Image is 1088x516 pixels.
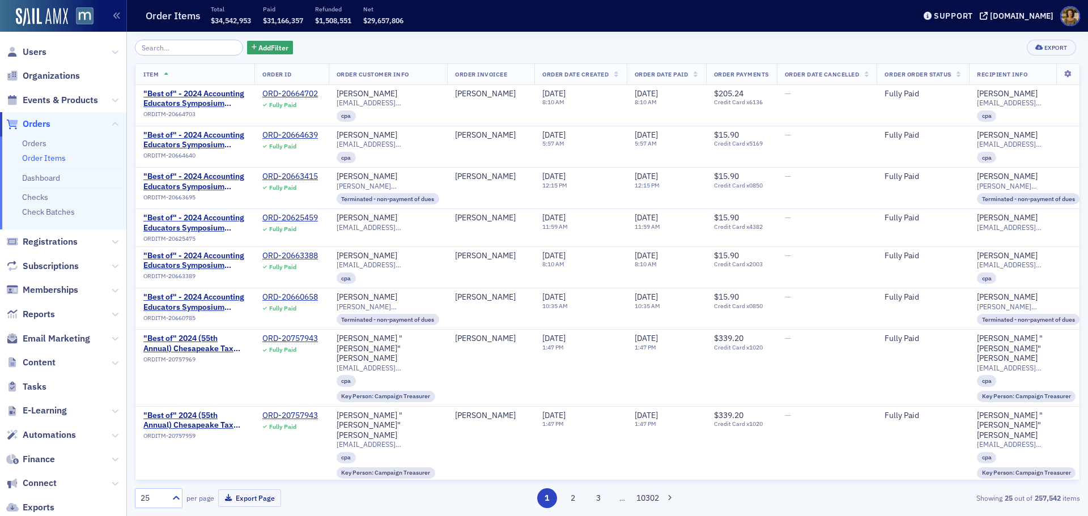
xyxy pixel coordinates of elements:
[22,153,66,163] a: Order Items
[977,261,1080,269] span: [EMAIL_ADDRESS][DOMAIN_NAME]
[977,213,1038,223] div: [PERSON_NAME]
[6,46,46,58] a: Users
[977,251,1038,261] a: [PERSON_NAME]
[455,172,526,182] span: Helen Marshall
[977,375,997,386] div: cpa
[337,302,440,311] span: [PERSON_NAME][EMAIL_ADDRESS][PERSON_NAME][DOMAIN_NAME]
[589,488,609,508] button: 3
[785,70,860,78] span: Order Date Cancelled
[6,94,98,106] a: Events & Products
[635,98,657,106] time: 8:10 AM
[537,488,557,508] button: 1
[16,8,68,26] img: SailAMX
[143,70,159,78] span: Item
[885,411,961,421] div: Fully Paid
[337,364,440,372] span: [EMAIL_ADDRESS][PERSON_NAME][DOMAIN_NAME]
[269,184,296,191] div: Fully Paid
[635,70,688,78] span: Order Date Paid
[337,467,436,479] div: Key Person: Campaign Treasurer
[542,333,566,343] span: [DATE]
[262,292,318,302] a: ORD-20660658
[337,182,440,190] span: [PERSON_NAME][EMAIL_ADDRESS][PERSON_NAME][DOMAIN_NAME]
[1044,45,1068,51] div: Export
[337,193,440,204] div: Terminated - non-payment of dues
[714,250,739,261] span: $15.90
[263,5,303,13] p: Paid
[143,152,195,159] span: ORDITM-20664640
[635,302,660,310] time: 10:35 AM
[977,89,1038,99] a: [PERSON_NAME]
[143,251,246,271] span: "Best of" - 2024 Accounting Educators Symposium (replay of [DATE] event Morning Sessions)
[455,292,516,302] div: [PERSON_NAME]
[977,334,1080,364] div: [PERSON_NAME] "[PERSON_NAME]" [PERSON_NAME]
[542,302,568,310] time: 10:35 AM
[337,440,440,449] span: [EMAIL_ADDRESS][PERSON_NAME][DOMAIN_NAME]
[542,171,566,181] span: [DATE]
[337,272,356,284] div: cpa
[455,411,526,421] span: Tony King
[23,356,56,369] span: Content
[262,213,318,223] a: ORD-20625459
[143,292,246,312] a: "Best of" - 2024 Accounting Educators Symposium (replay of [DATE] event Morning Sessions)
[977,70,1027,78] span: Recipient Info
[455,251,526,261] span: Calvin Scott
[6,70,80,82] a: Organizations
[714,344,769,351] span: Credit Card x1020
[614,493,630,503] span: …
[23,381,46,393] span: Tasks
[977,391,1076,402] div: Key Person: Campaign Treasurer
[885,70,951,78] span: Order Order Status
[363,16,403,25] span: $29,657,806
[977,172,1038,182] div: [PERSON_NAME]
[785,410,791,420] span: —
[635,420,656,428] time: 1:47 PM
[6,284,78,296] a: Memberships
[262,130,318,140] div: ORD-20664639
[6,429,76,441] a: Automations
[143,356,195,363] span: ORDITM-20757969
[785,250,791,261] span: —
[635,260,657,268] time: 8:10 AM
[23,70,80,82] span: Organizations
[263,16,303,25] span: $31,166,357
[977,130,1038,140] div: [PERSON_NAME]
[636,488,656,508] button: 10302
[885,130,961,140] div: Fully Paid
[977,140,1080,148] span: [EMAIL_ADDRESS][DOMAIN_NAME]
[455,411,516,421] a: [PERSON_NAME]
[143,89,246,109] span: "Best of" - 2024 Accounting Educators Symposium (replay of [DATE] event Afternoon Sessions)
[262,172,318,182] div: ORD-20663415
[542,70,609,78] span: Order Date Created
[635,250,658,261] span: [DATE]
[262,70,291,78] span: Order ID
[262,334,318,344] a: ORD-20757943
[542,250,566,261] span: [DATE]
[247,41,294,55] button: AddFilter
[68,7,93,27] a: View Homepage
[977,152,997,163] div: cpa
[542,343,564,351] time: 1:47 PM
[455,251,516,261] a: [PERSON_NAME]
[714,130,739,140] span: $15.90
[785,171,791,181] span: —
[714,223,769,231] span: Credit Card x4382
[337,89,397,99] div: [PERSON_NAME]
[455,172,516,182] div: [PERSON_NAME]
[455,213,516,223] a: [PERSON_NAME]
[186,493,214,503] label: per page
[455,334,516,344] a: [PERSON_NAME]
[635,333,658,343] span: [DATE]
[885,172,961,182] div: Fully Paid
[635,223,660,231] time: 11:59 AM
[542,139,564,147] time: 5:57 AM
[143,194,195,201] span: ORDITM-20663695
[269,423,296,430] div: Fully Paid
[143,272,195,280] span: ORDITM-20663389
[455,89,516,99] a: [PERSON_NAME]
[542,212,566,223] span: [DATE]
